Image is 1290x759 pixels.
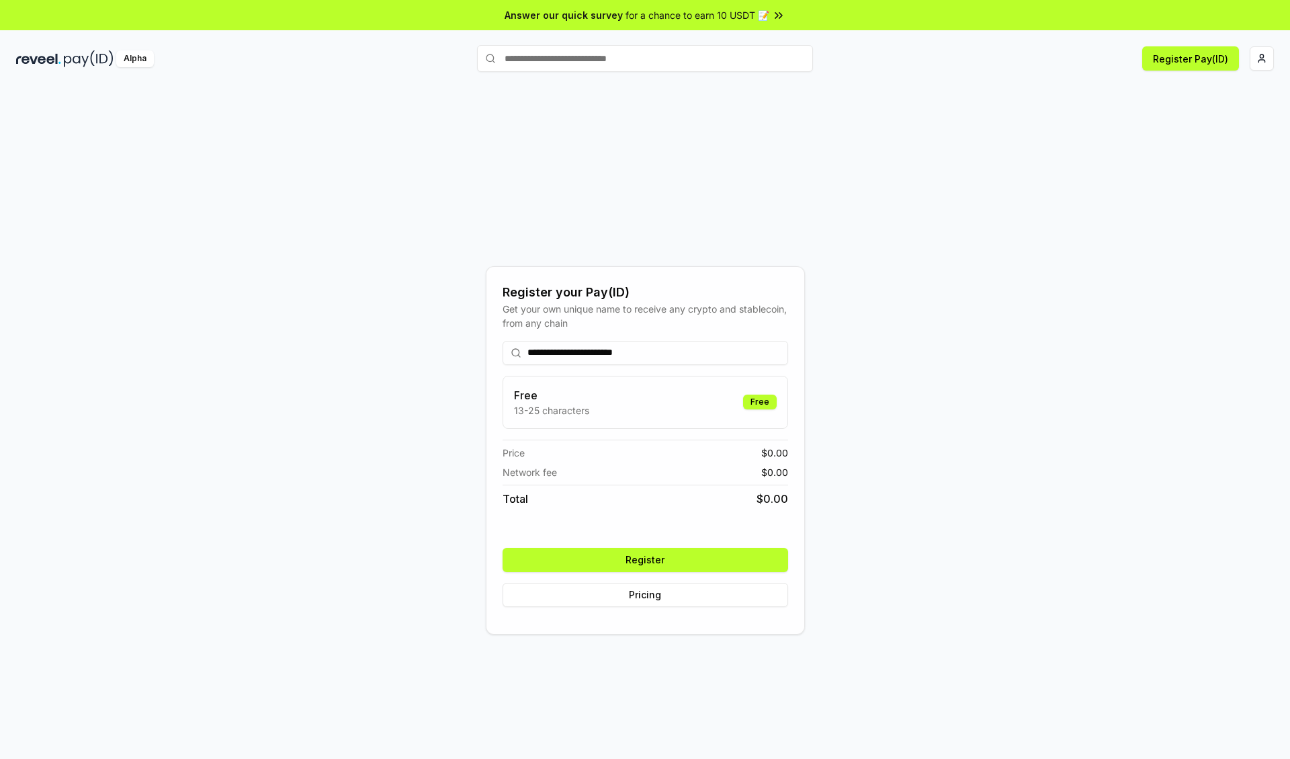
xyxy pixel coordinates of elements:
[514,387,589,403] h3: Free
[761,446,788,460] span: $ 0.00
[761,465,788,479] span: $ 0.00
[503,491,528,507] span: Total
[743,395,777,409] div: Free
[16,50,61,67] img: reveel_dark
[626,8,769,22] span: for a chance to earn 10 USDT 📝
[503,302,788,330] div: Get your own unique name to receive any crypto and stablecoin, from any chain
[503,548,788,572] button: Register
[503,283,788,302] div: Register your Pay(ID)
[116,50,154,67] div: Alpha
[503,465,557,479] span: Network fee
[64,50,114,67] img: pay_id
[757,491,788,507] span: $ 0.00
[503,583,788,607] button: Pricing
[503,446,525,460] span: Price
[505,8,623,22] span: Answer our quick survey
[514,403,589,417] p: 13-25 characters
[1142,46,1239,71] button: Register Pay(ID)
